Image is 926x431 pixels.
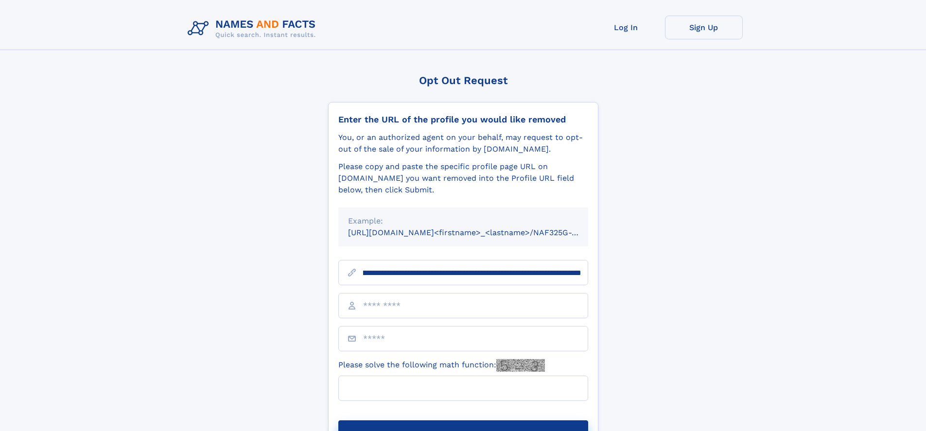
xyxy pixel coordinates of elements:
[348,228,607,237] small: [URL][DOMAIN_NAME]<firstname>_<lastname>/NAF325G-xxxxxxxx
[184,16,324,42] img: Logo Names and Facts
[587,16,665,39] a: Log In
[338,359,545,372] label: Please solve the following math function:
[328,74,598,86] div: Opt Out Request
[338,114,588,125] div: Enter the URL of the profile you would like removed
[338,132,588,155] div: You, or an authorized agent on your behalf, may request to opt-out of the sale of your informatio...
[348,215,578,227] div: Example:
[665,16,743,39] a: Sign Up
[338,161,588,196] div: Please copy and paste the specific profile page URL on [DOMAIN_NAME] you want removed into the Pr...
